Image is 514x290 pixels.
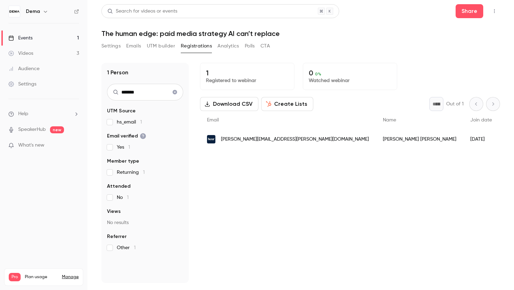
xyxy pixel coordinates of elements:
[8,110,79,118] li: help-dropdown-opener
[376,129,463,149] div: [PERSON_NAME] [PERSON_NAME]
[107,8,177,15] div: Search for videos or events
[206,69,288,77] p: 1
[181,40,212,52] button: Registrations
[25,274,58,280] span: Plan usage
[8,50,33,57] div: Videos
[8,65,40,72] div: Audience
[9,273,21,281] span: Pro
[101,40,121,52] button: Settings
[245,40,255,52] button: Polls
[206,77,288,84] p: Registered to webinar
[383,118,396,122] span: Name
[107,68,128,77] h1: 1 Person
[117,144,130,151] span: Yes
[8,81,36,88] div: Settings
[261,97,313,111] button: Create Lists
[107,133,146,140] span: Email verified
[456,4,483,18] button: Share
[140,120,142,125] span: 1
[9,6,20,17] img: Dema
[117,244,136,251] span: Other
[463,129,499,149] div: [DATE]
[117,169,145,176] span: Returning
[117,194,129,201] span: No
[221,136,369,143] span: [PERSON_NAME][EMAIL_ADDRESS][PERSON_NAME][DOMAIN_NAME]
[446,101,464,107] p: Out of 1
[143,170,145,175] span: 1
[62,274,79,280] a: Manage
[126,40,141,52] button: Emails
[18,126,46,133] a: SpeakerHub
[147,40,175,52] button: UTM builder
[169,87,180,98] button: Clear search
[470,118,492,122] span: Join date
[260,40,270,52] button: CTA
[127,195,129,200] span: 1
[207,135,215,143] img: heur.co.uk
[200,97,258,111] button: Download CSV
[134,245,136,250] span: 1
[18,142,44,149] span: What's new
[107,107,136,114] span: UTM Source
[107,158,139,165] span: Member type
[309,77,391,84] p: Watched webinar
[50,126,64,133] span: new
[71,142,79,149] iframe: Noticeable Trigger
[315,72,321,76] span: 0 %
[107,208,121,215] span: Views
[217,40,239,52] button: Analytics
[309,69,391,77] p: 0
[117,119,142,126] span: hs_email
[107,219,183,226] p: No results
[8,35,33,42] div: Events
[107,183,130,190] span: Attended
[128,145,130,150] span: 1
[101,29,500,38] h1: The human edge: paid media strategy AI can’t replace
[207,118,219,122] span: Email
[107,107,183,251] section: facet-groups
[18,110,28,118] span: Help
[107,233,127,240] span: Referrer
[26,8,40,15] h6: Dema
